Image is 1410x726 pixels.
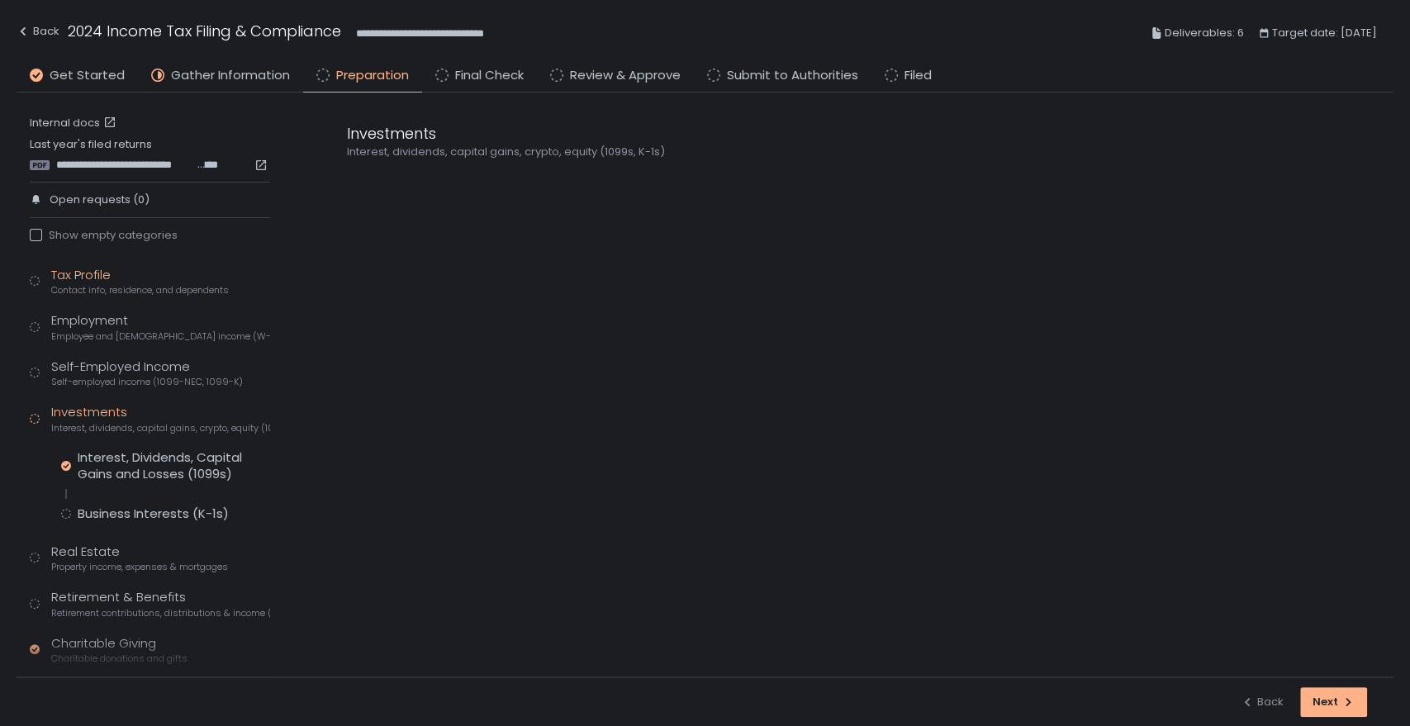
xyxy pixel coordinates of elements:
[68,20,341,42] h1: 2024 Income Tax Filing & Compliance
[1300,687,1367,717] button: Next
[336,66,409,85] span: Preparation
[51,561,228,573] span: Property income, expenses & mortgages
[51,543,228,574] div: Real Estate
[347,122,1140,145] div: Investments
[50,66,125,85] span: Get Started
[727,66,858,85] span: Submit to Authorities
[30,137,270,172] div: Last year's filed returns
[30,116,120,130] a: Internal docs
[50,192,150,207] span: Open requests (0)
[51,403,270,434] div: Investments
[51,330,270,343] span: Employee and [DEMOGRAPHIC_DATA] income (W-2s)
[455,66,524,85] span: Final Check
[1165,23,1244,43] span: Deliverables: 6
[1272,23,1377,43] span: Target date: [DATE]
[347,145,1140,159] div: Interest, dividends, capital gains, crypto, equity (1099s, K-1s)
[171,66,290,85] span: Gather Information
[1241,695,1284,709] div: Back
[51,588,270,619] div: Retirement & Benefits
[51,652,188,665] span: Charitable donations and gifts
[51,358,243,389] div: Self-Employed Income
[51,311,270,343] div: Employment
[1241,687,1284,717] button: Back
[78,449,270,482] div: Interest, Dividends, Capital Gains and Losses (1099s)
[78,505,229,522] div: Business Interests (K-1s)
[17,21,59,41] div: Back
[51,266,229,297] div: Tax Profile
[51,376,243,388] span: Self-employed income (1099-NEC, 1099-K)
[51,284,229,297] span: Contact info, residence, and dependents
[570,66,681,85] span: Review & Approve
[51,634,188,666] div: Charitable Giving
[1313,695,1355,709] div: Next
[51,607,270,619] span: Retirement contributions, distributions & income (1099-R, 5498)
[51,422,270,434] span: Interest, dividends, capital gains, crypto, equity (1099s, K-1s)
[17,20,59,47] button: Back
[904,66,932,85] span: Filed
